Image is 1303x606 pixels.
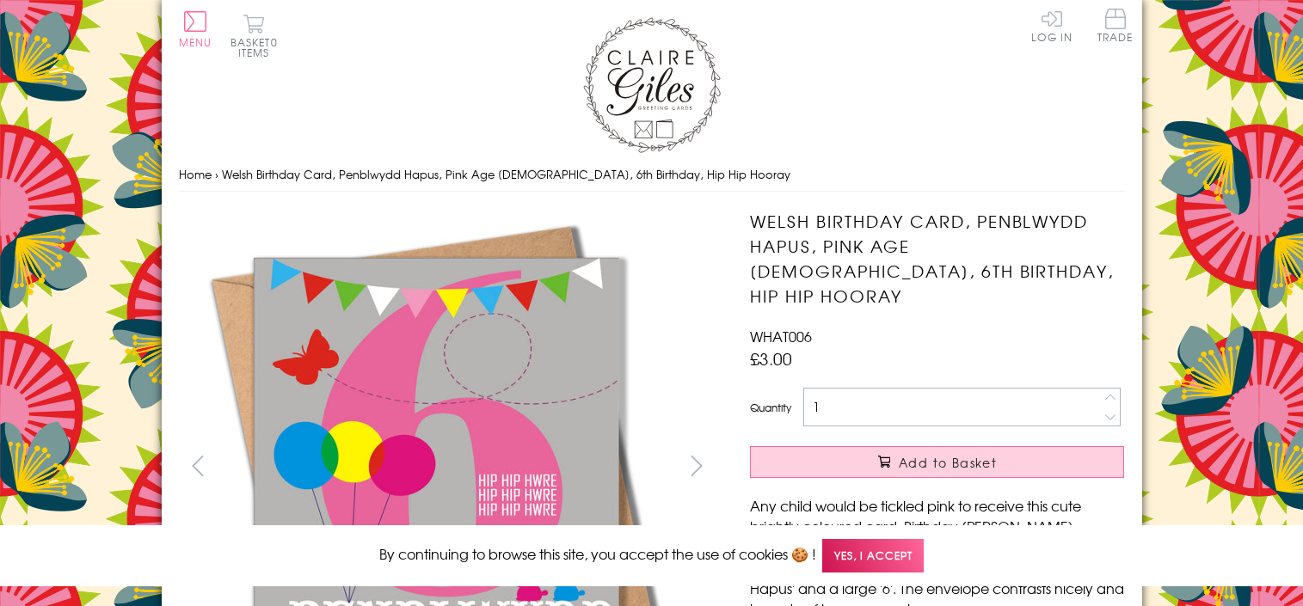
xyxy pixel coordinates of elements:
nav: breadcrumbs [179,157,1125,193]
button: Add to Basket [750,446,1124,478]
button: next [677,446,716,485]
h1: Welsh Birthday Card, Penblwydd Hapus, Pink Age [DEMOGRAPHIC_DATA], 6th Birthday, Hip Hip Hooray [750,209,1124,308]
span: Welsh Birthday Card, Penblwydd Hapus, Pink Age [DEMOGRAPHIC_DATA], 6th Birthday, Hip Hip Hooray [222,166,790,182]
button: Menu [179,11,212,47]
a: Trade [1097,9,1134,46]
span: Yes, I accept [822,539,924,572]
button: prev [179,446,218,485]
span: £3.00 [750,346,792,370]
span: Trade [1097,9,1134,42]
span: WHAT006 [750,326,812,346]
label: Quantity [750,400,791,415]
span: 0 items [238,34,278,60]
span: Menu [179,34,212,50]
a: Log In [1031,9,1073,42]
a: Home [179,166,212,182]
span: Add to Basket [899,454,997,471]
img: Claire Giles Greetings Cards [583,17,721,153]
span: › [215,166,218,182]
button: Basket0 items [230,14,278,58]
